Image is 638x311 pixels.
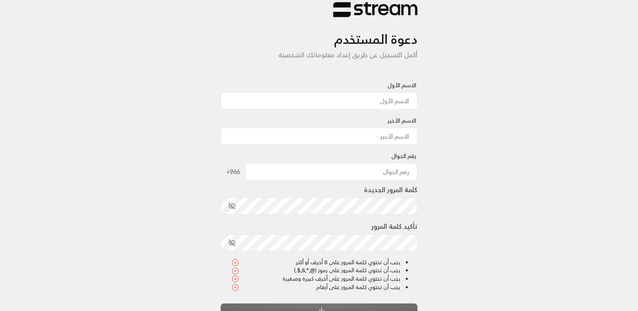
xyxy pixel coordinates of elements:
label: الاسم الأخير [388,116,416,125]
label: كلمة المرور الجديدة [364,185,417,195]
button: toggle password visibility [225,236,239,250]
label: الاسم الأول [388,81,416,89]
input: الاسم الأخير [221,128,418,145]
label: رقم الجوال [391,152,416,160]
button: toggle password visibility [225,199,239,213]
div: يجب أن تحتوي كلمة المرور على أحرف كبيرة وصغيرة [232,275,401,283]
div: يجب أن تحتوي كلمة المرور على رموز (@,*,&,$..) [232,266,401,275]
img: Stream Logo [333,2,417,18]
label: تأكيد كلمة المرور [371,221,417,231]
h6: أكمل التسجيل عن طريق إعداد معلوماتك الشخصية [221,51,418,59]
span: +966 [221,163,246,180]
div: يجب أن تحتوي كلمة المرور على أرقام [232,283,401,291]
input: الاسم الأول [221,92,418,110]
div: يجب أن تحتوي كلمة المرور على 8 أحرف أو أكثر [232,258,401,266]
input: رقم الجوال [245,163,418,180]
h3: دعوة المستخدم [221,18,418,47]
